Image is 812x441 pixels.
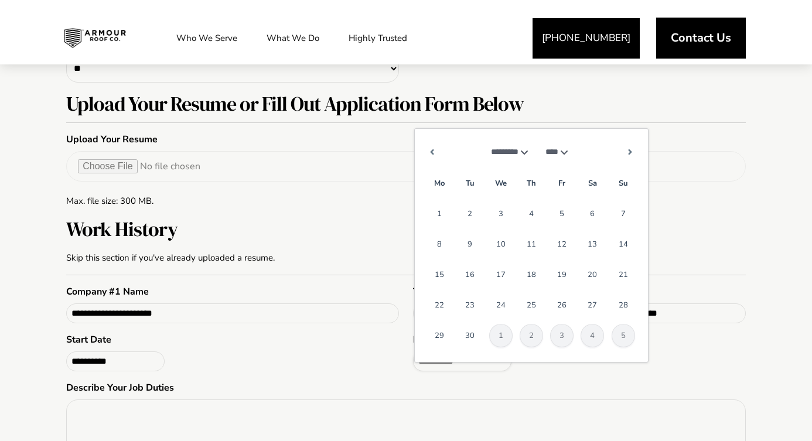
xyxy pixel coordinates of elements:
h3: Upload Your Resume or Fill Out Application Form Below [66,92,736,118]
a: 23 [458,293,482,317]
span: Max. file size: 300 MB. [66,186,746,208]
span: Thursday [520,172,543,195]
span: 3 [550,324,574,347]
a: 28 [612,293,635,317]
a: 16 [458,263,482,286]
a: Highly Trusted [337,23,419,53]
a: 18 [520,263,543,286]
label: Title or Position [413,285,481,299]
a: 6 [581,202,604,225]
a: 9 [458,233,482,256]
a: 8 [428,233,451,256]
a: 17 [489,263,513,286]
span: Friday [550,172,574,195]
a: 10 [489,233,513,256]
a: 11 [520,233,543,256]
a: 13 [581,233,604,256]
div: Skip this section if you've already uploaded a resume. [66,243,736,265]
a: 5 [550,202,574,225]
span: Tuesday [458,172,482,195]
a: 12 [550,233,574,256]
a: Who We Serve [165,23,249,53]
span: Saturday [581,172,604,195]
span: Monday [428,172,451,195]
a: 29 [428,324,451,347]
span: 5 [612,324,635,347]
a: [PHONE_NUMBER] [533,18,640,59]
a: 21 [612,263,635,286]
a: Previous [424,143,441,161]
select: Select month [491,139,531,165]
a: 20 [581,263,604,286]
a: 3 [489,202,513,225]
a: 26 [550,293,574,317]
a: 2 [458,202,482,225]
label: Describe Your Job Duties [66,381,174,395]
label: End Date [413,333,453,347]
span: Sunday [612,172,635,195]
span: Contact Us [671,32,731,44]
a: 27 [581,293,604,317]
a: What We Do [255,23,331,53]
a: 25 [520,293,543,317]
a: 4 [520,202,543,225]
span: 2 [520,324,543,347]
span: 4 [581,324,604,347]
a: 15 [428,263,451,286]
img: Industrial and Commercial Roofing Company | Armour Roof Co. [54,23,135,53]
label: Company #1 Name [66,285,149,299]
label: Start Date [66,333,111,347]
a: 30 [458,324,482,347]
a: Contact Us [656,18,746,59]
a: Next [622,143,639,161]
a: 22 [428,293,451,317]
span: 1 [489,324,513,347]
select: Select year [545,139,571,165]
a: 1 [428,202,451,225]
a: 14 [612,233,635,256]
label: Upload Your Resume [66,132,158,146]
h3: Work History [66,217,736,243]
a: 24 [489,293,513,317]
a: 19 [550,263,574,286]
a: 7 [612,202,635,225]
span: Wednesday [489,172,513,195]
